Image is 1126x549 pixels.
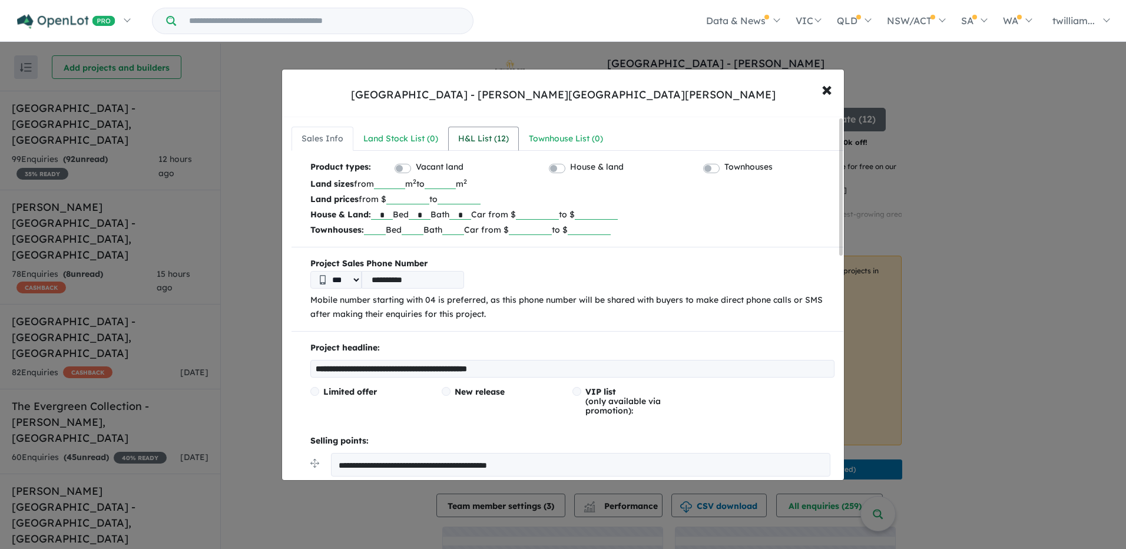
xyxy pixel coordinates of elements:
p: from m to m [310,176,834,191]
p: Mobile number starting with 04 is preferred, as this phone number will be shared with buyers to m... [310,293,834,322]
img: Openlot PRO Logo White [17,14,115,29]
b: Product types: [310,160,371,176]
p: Project headline: [310,341,834,355]
span: twilliam... [1052,15,1095,27]
span: Limited offer [323,386,377,397]
b: Townhouses: [310,224,364,235]
label: Vacant land [416,160,463,174]
sup: 2 [463,177,467,186]
div: [GEOGRAPHIC_DATA] - [PERSON_NAME][GEOGRAPHIC_DATA][PERSON_NAME] [351,87,776,102]
div: Sales Info [302,132,343,146]
sup: 2 [413,177,416,186]
div: Townhouse List ( 0 ) [529,132,603,146]
label: House & land [570,160,624,174]
b: Project Sales Phone Number [310,257,834,271]
label: Townhouses [724,160,773,174]
p: Selling points: [310,434,834,448]
input: Try estate name, suburb, builder or developer [178,8,471,34]
span: New release [455,386,505,397]
b: House & Land: [310,209,371,220]
p: from $ to [310,191,834,207]
span: (only available via promotion): [585,386,661,416]
span: VIP list [585,386,616,397]
b: Land prices [310,194,359,204]
p: Bed Bath Car from $ to $ [310,222,834,237]
div: Land Stock List ( 0 ) [363,132,438,146]
p: Bed Bath Car from $ to $ [310,207,834,222]
div: H&L List ( 12 ) [458,132,509,146]
b: Land sizes [310,178,354,189]
img: Phone icon [320,275,326,285]
img: drag.svg [310,459,319,468]
span: × [822,76,832,101]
